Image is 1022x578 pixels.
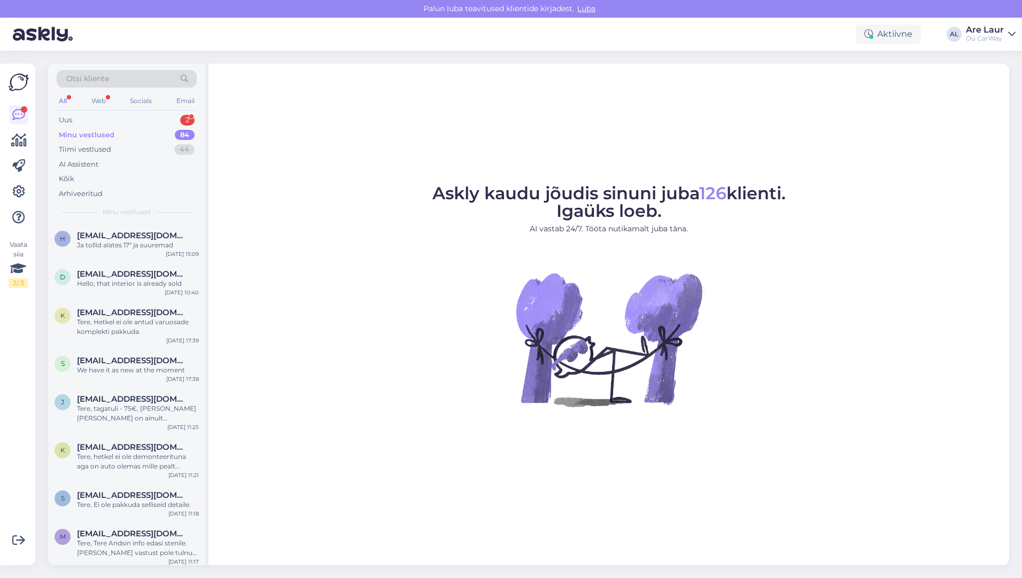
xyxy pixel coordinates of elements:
span: Otsi kliente [66,73,109,84]
span: k [60,446,65,454]
span: service.renewauto@gmail.com [77,356,188,365]
span: j [61,398,64,406]
div: Minu vestlused [59,130,114,140]
div: Ja tollid alates 17" ja suuremad [77,240,199,250]
span: kmp0602@gmail.com [77,442,188,452]
div: All [57,94,69,108]
span: s [61,360,65,368]
div: Kõik [59,174,74,184]
span: d [60,273,65,281]
div: [DATE] 11:17 [168,558,199,566]
span: 126 [699,183,726,204]
div: Email [174,94,197,108]
div: Tere, Ei ole pakkuda selliseid detaile. [77,500,199,510]
div: [DATE] 11:25 [167,423,199,431]
div: Socials [128,94,154,108]
span: Minu vestlused [103,207,151,217]
div: Vaata siia [9,240,28,288]
div: Tere, Hetkel ei ole antud varuosade komplekti pakkuda. [77,317,199,337]
img: No Chat active [513,243,705,435]
div: Web [89,94,108,108]
div: 2 / 3 [9,278,28,288]
div: [DATE] 10:40 [165,288,199,296]
div: 84 [175,130,195,140]
span: merisalumadis@gmail.com [77,529,188,538]
div: We have it as new at the moment [77,365,199,375]
span: kaarel.ojakivi@gmail.com [77,308,188,317]
span: htikas1@gmail.com [77,231,188,240]
div: 44 [174,144,195,155]
span: seermann.janar@gmail.com [77,490,188,500]
p: AI vastab 24/7. Tööta nutikamalt juba täna. [432,223,786,235]
div: [DATE] 11:21 [168,471,199,479]
div: AI Assistent [59,159,98,170]
span: Askly kaudu jõudis sinuni juba klienti. Igaüks loeb. [432,183,786,221]
div: Hello, that interior is already sold [77,279,199,288]
div: Uus [59,115,72,126]
span: m [60,533,66,541]
div: Are Laur [966,26,1004,34]
div: [DATE] 15:09 [166,250,199,258]
span: dasya74@gmail.com [77,269,188,279]
div: [DATE] 17:39 [166,337,199,345]
div: [DATE] 17:38 [166,375,199,383]
span: k [60,311,65,319]
span: s [61,494,65,502]
div: [DATE] 11:18 [168,510,199,518]
img: Askly Logo [9,72,29,92]
div: Arhiveeritud [59,189,103,199]
div: Tere, tagatuli - 75€, [PERSON_NAME] [PERSON_NAME] on ainult demonteeritaval autol ja vajab demont... [77,404,199,423]
div: AL [947,27,962,42]
div: Tere, hetkel ei ole demonteerituna aga on auto olemas mille pealt [PERSON_NAME]: 550€ ja 3 kuud g... [77,452,199,471]
a: Are LaurOü CarWay [966,26,1016,43]
span: jannerikeske@gmail.com [77,394,188,404]
div: 2 [180,115,195,126]
div: Tere, Tere Andsin info edasi stenile. [PERSON_NAME] vastust pole tulnud siis helistage 5092308 võ... [77,538,199,558]
span: Luba [574,4,599,13]
div: Oü CarWay [966,34,1004,43]
div: Aktiivne [856,25,921,44]
div: Tiimi vestlused [59,144,111,155]
span: h [60,235,65,243]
